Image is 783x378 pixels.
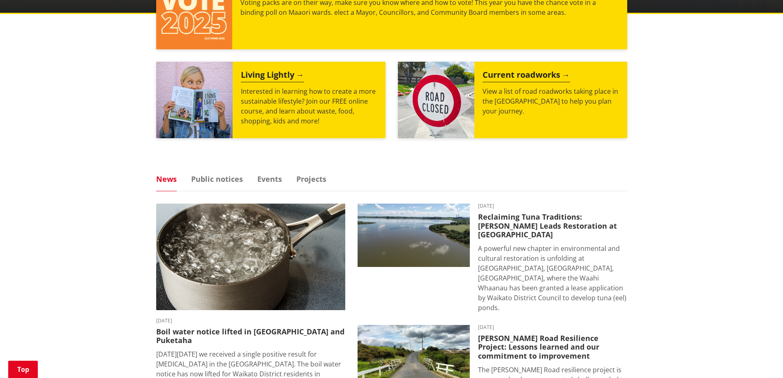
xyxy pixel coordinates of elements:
h3: [PERSON_NAME] Road Resilience Project: Lessons learned and our commitment to improvement [478,334,627,361]
img: Road closed sign [398,62,474,138]
h2: Living Lightly [241,70,304,82]
a: News [156,175,177,183]
time: [DATE] [478,325,627,330]
time: [DATE] [478,204,627,209]
time: [DATE] [156,318,345,323]
p: Interested in learning how to create a more sustainable lifestyle? Join our FREE online course, a... [241,86,377,126]
h3: Boil water notice lifted in [GEOGRAPHIC_DATA] and Puketaha [156,327,345,345]
iframe: Messenger Launcher [745,343,775,373]
img: Mainstream Green Workshop Series [156,62,233,138]
a: Public notices [191,175,243,183]
a: Living Lightly Interested in learning how to create a more sustainable lifestyle? Join our FREE o... [156,62,386,138]
h2: Current roadworks [483,70,570,82]
h3: Reclaiming Tuna Traditions: [PERSON_NAME] Leads Restoration at [GEOGRAPHIC_DATA] [478,213,627,239]
img: boil water notice [156,204,345,310]
p: View a list of road roadworks taking place in the [GEOGRAPHIC_DATA] to help you plan your journey. [483,86,619,116]
a: Top [8,361,38,378]
a: Projects [296,175,326,183]
img: Waahi Lake [358,204,470,267]
a: Events [257,175,282,183]
a: Current roadworks View a list of road roadworks taking place in the [GEOGRAPHIC_DATA] to help you... [398,62,627,138]
p: A powerful new chapter in environmental and cultural restoration is unfolding at [GEOGRAPHIC_DATA... [478,243,627,313]
a: [DATE] Reclaiming Tuna Traditions: [PERSON_NAME] Leads Restoration at [GEOGRAPHIC_DATA] A powerfu... [358,204,627,313]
